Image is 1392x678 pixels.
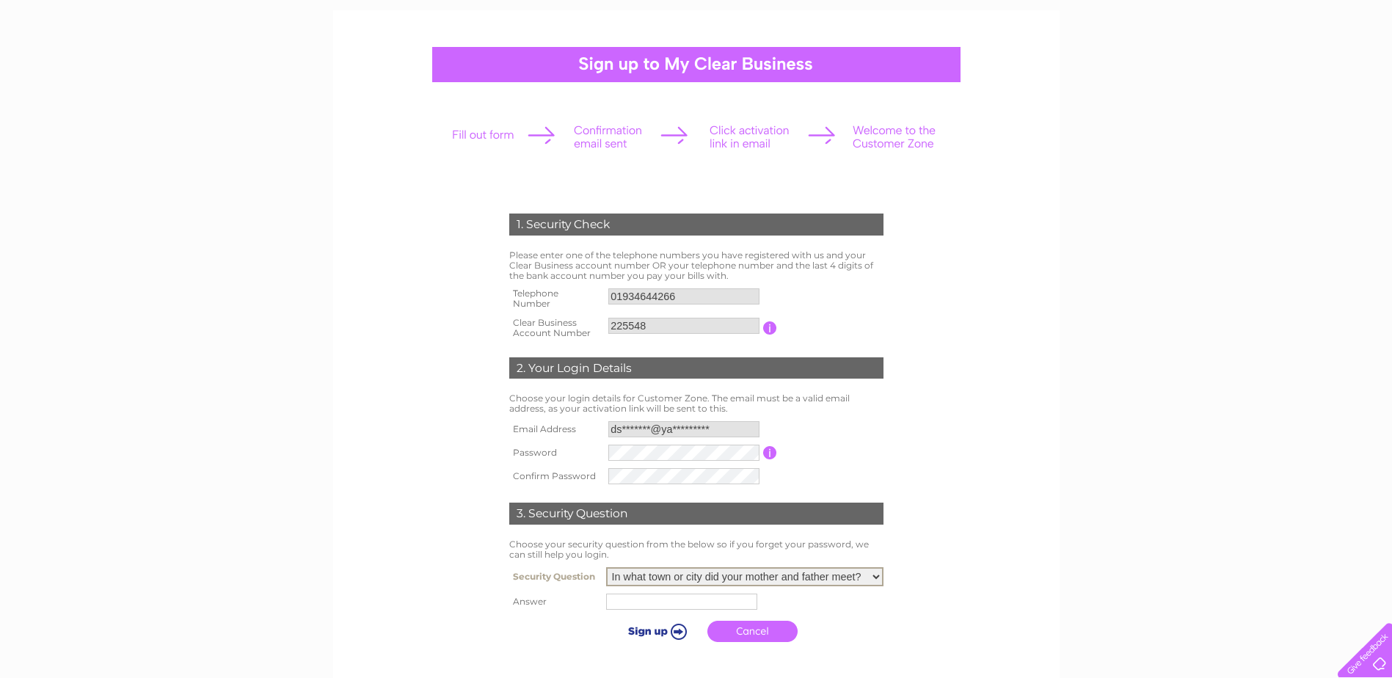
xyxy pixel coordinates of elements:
input: Information [763,446,777,459]
a: Contact [1347,62,1383,73]
div: 2. Your Login Details [509,357,883,379]
img: logo.png [48,38,123,83]
th: Telephone Number [506,284,605,313]
th: Confirm Password [506,464,605,488]
a: Cancel [707,621,798,642]
th: Security Question [506,564,602,590]
td: Please enter one of the telephone numbers you have registered with us and your Clear Business acc... [506,247,887,284]
a: Blog [1317,62,1338,73]
div: 1. Security Check [509,214,883,236]
th: Email Address [506,418,605,441]
th: Clear Business Account Number [506,313,605,343]
a: Energy [1223,62,1256,73]
td: Choose your login details for Customer Zone. The email must be a valid email address, as your act... [506,390,887,418]
input: Information [763,321,777,335]
a: 0333 014 3131 [1115,7,1217,26]
td: Choose your security question from the below so if you forget your password, we can still help yo... [506,536,887,564]
a: Water [1187,62,1214,73]
div: Clear Business is a trading name of Verastar Limited (registered in [GEOGRAPHIC_DATA] No. 3667643... [350,8,1043,71]
div: 3. Security Question [509,503,883,525]
th: Answer [506,590,602,613]
input: Submit [610,621,700,641]
th: Password [506,441,605,464]
a: Telecoms [1264,62,1308,73]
